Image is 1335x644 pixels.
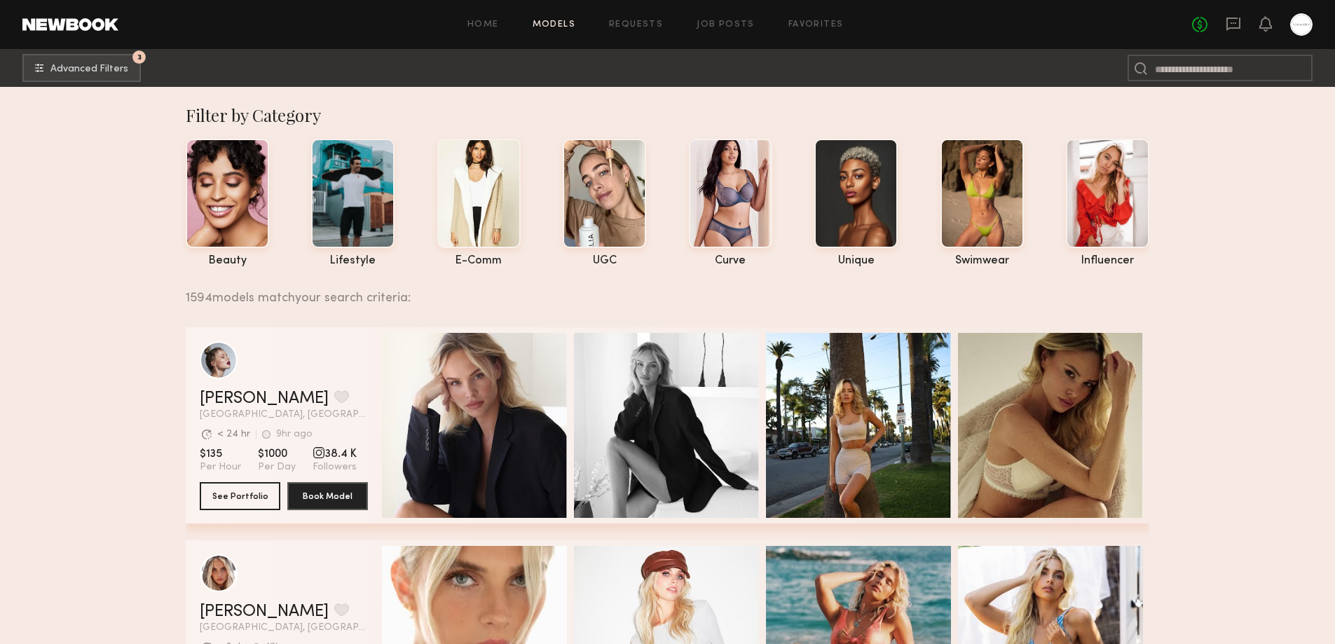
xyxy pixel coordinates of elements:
div: swimwear [940,255,1024,267]
button: See Portfolio [200,482,280,510]
a: Requests [609,20,663,29]
a: Job Posts [697,20,755,29]
span: Per Day [258,461,296,474]
div: curve [689,255,772,267]
div: beauty [186,255,269,267]
button: 3Advanced Filters [22,54,141,82]
a: Models [533,20,575,29]
span: Followers [313,461,357,474]
div: unique [814,255,898,267]
div: lifestyle [311,255,395,267]
div: 9hr ago [276,430,313,439]
div: influencer [1066,255,1149,267]
span: 3 [137,54,142,60]
div: < 24 hr [217,430,250,439]
span: $135 [200,447,241,461]
span: $1000 [258,447,296,461]
div: Filter by Category [186,104,1149,126]
span: [GEOGRAPHIC_DATA], [GEOGRAPHIC_DATA] [200,623,368,633]
a: [PERSON_NAME] [200,390,329,407]
span: 38.4 K [313,447,357,461]
button: Book Model [287,482,368,510]
a: [PERSON_NAME] [200,603,329,620]
span: Advanced Filters [50,64,128,74]
div: 1594 models match your search criteria: [186,275,1138,305]
div: e-comm [437,255,521,267]
a: Favorites [788,20,844,29]
div: UGC [563,255,646,267]
span: [GEOGRAPHIC_DATA], [GEOGRAPHIC_DATA] [200,410,368,420]
span: Per Hour [200,461,241,474]
a: Home [467,20,499,29]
